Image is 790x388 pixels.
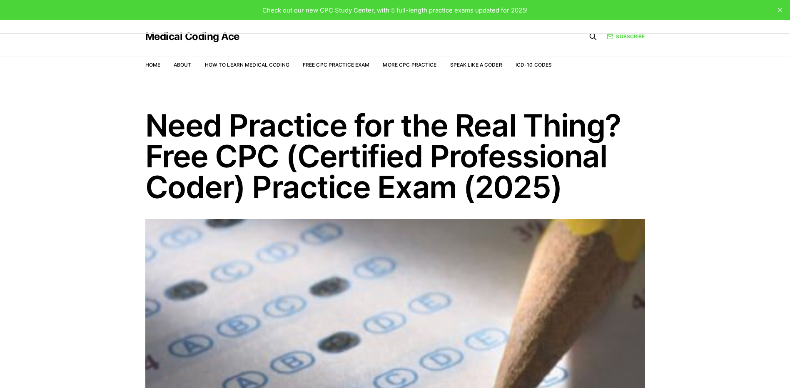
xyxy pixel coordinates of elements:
a: How to Learn Medical Coding [205,62,289,68]
a: ICD-10 Codes [516,62,552,68]
span: Check out our new CPC Study Center, with 5 full-length practice exams updated for 2025! [262,6,528,14]
a: Medical Coding Ace [145,32,239,42]
a: Home [145,62,160,68]
a: About [174,62,192,68]
h1: Need Practice for the Real Thing? Free CPC (Certified Professional Coder) Practice Exam (2025) [145,110,645,202]
a: Free CPC Practice Exam [303,62,370,68]
button: close [773,3,787,17]
a: Speak Like a Coder [450,62,502,68]
a: Subscribe [607,32,645,40]
a: More CPC Practice [383,62,436,68]
iframe: portal-trigger [654,347,790,388]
